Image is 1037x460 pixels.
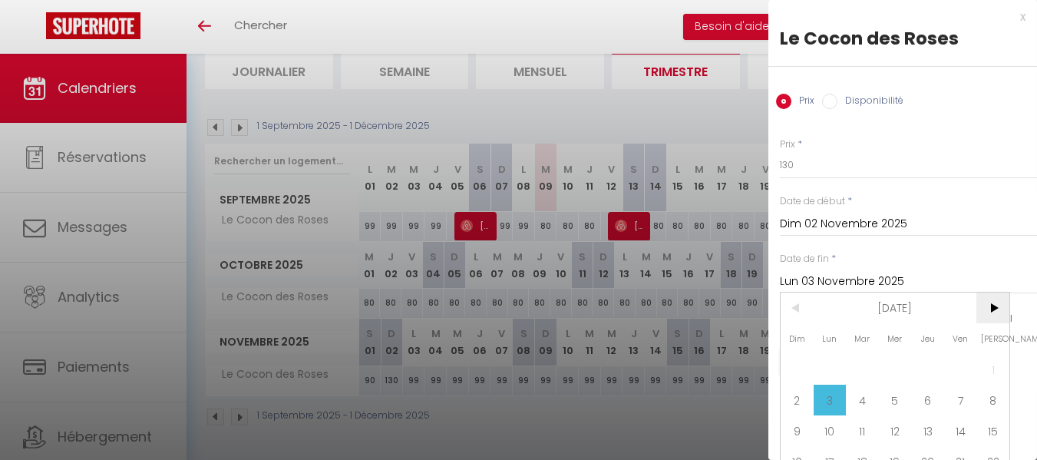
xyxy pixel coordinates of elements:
span: 12 [879,415,912,446]
span: Mar [846,323,879,354]
span: 11 [846,415,879,446]
span: [PERSON_NAME] [976,323,1009,354]
span: 7 [944,385,977,415]
span: 14 [944,415,977,446]
label: Date de début [780,194,845,209]
span: Mer [879,323,912,354]
span: 10 [814,415,847,446]
label: Prix [791,94,814,111]
div: Le Cocon des Roses [780,26,1025,51]
span: 1 [976,354,1009,385]
span: 13 [911,415,944,446]
span: 15 [976,415,1009,446]
span: Ven [944,323,977,354]
span: Dim [781,323,814,354]
div: x [768,8,1025,26]
span: 4 [846,385,879,415]
span: 6 [911,385,944,415]
span: Lun [814,323,847,354]
label: Date de fin [780,252,829,266]
span: > [976,293,1009,323]
span: < [781,293,814,323]
span: 9 [781,415,814,446]
span: 5 [879,385,912,415]
span: [DATE] [814,293,977,323]
span: 3 [814,385,847,415]
button: Ouvrir le widget de chat LiveChat [12,6,58,52]
span: Jeu [911,323,944,354]
span: 8 [976,385,1009,415]
label: Disponibilité [837,94,903,111]
span: 2 [781,385,814,415]
label: Prix [780,137,795,152]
